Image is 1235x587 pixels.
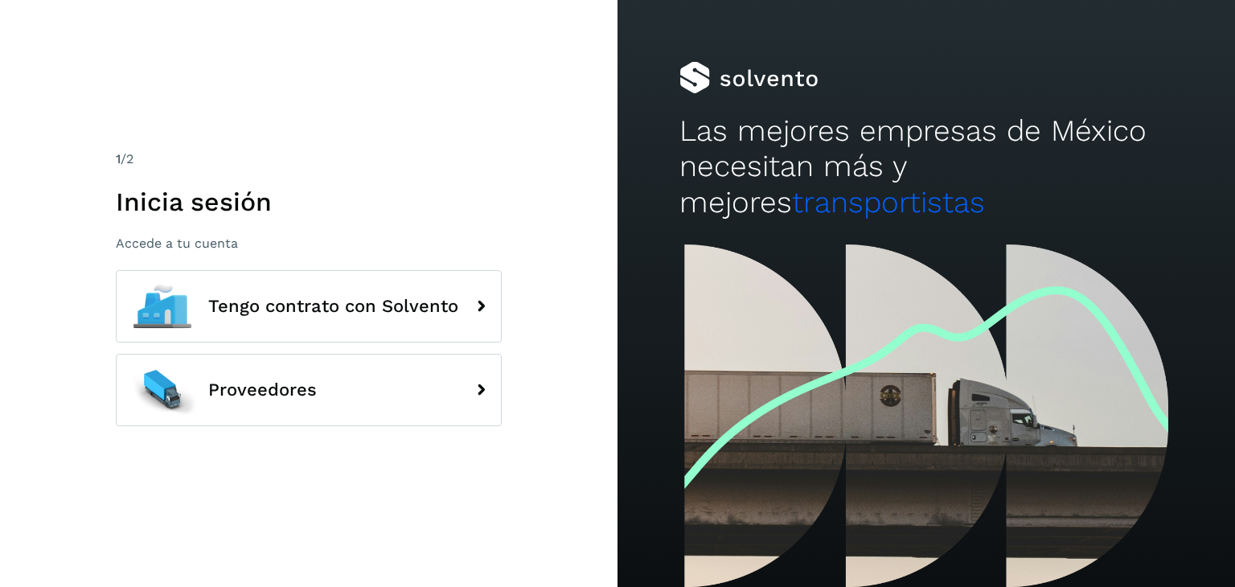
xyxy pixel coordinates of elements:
span: Tengo contrato con Solvento [208,297,458,316]
div: /2 [116,150,502,169]
p: Accede a tu cuenta [116,236,502,251]
h1: Inicia sesión [116,187,502,217]
span: Proveedores [208,380,317,400]
span: 1 [116,151,121,166]
span: transportistas [792,185,985,220]
button: Tengo contrato con Solvento [116,270,502,343]
button: Proveedores [116,354,502,426]
h2: Las mejores empresas de México necesitan más y mejores [679,113,1173,220]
